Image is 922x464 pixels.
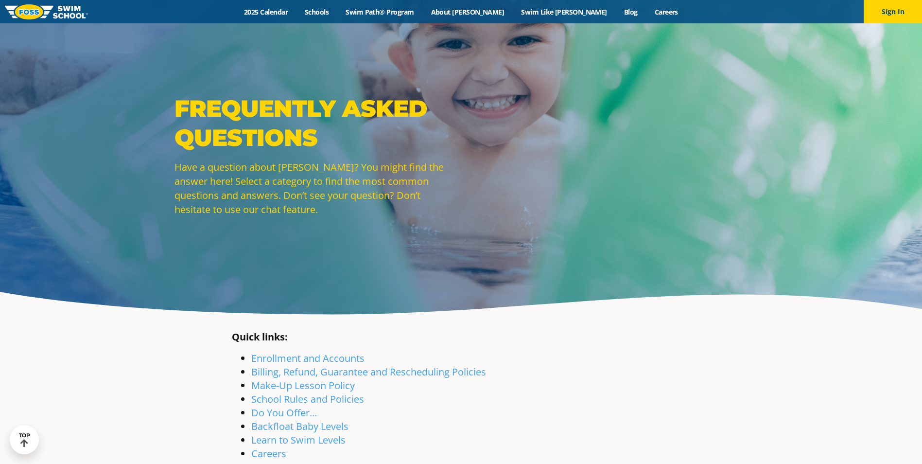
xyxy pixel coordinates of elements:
[251,420,348,433] a: Backfloat Baby Levels
[236,7,296,17] a: 2025 Calendar
[337,7,422,17] a: Swim Path® Program
[251,393,364,406] a: School Rules and Policies
[19,432,30,447] div: TOP
[251,447,286,460] a: Careers
[174,94,456,152] p: Frequently Asked Questions
[251,379,355,392] a: Make-Up Lesson Policy
[251,433,346,446] a: Learn to Swim Levels
[232,330,288,343] strong: Quick links:
[513,7,616,17] a: Swim Like [PERSON_NAME]
[251,406,317,419] a: Do You Offer…
[251,365,486,378] a: Billing, Refund, Guarantee and Rescheduling Policies
[174,160,456,216] p: Have a question about [PERSON_NAME]? You might find the answer here! Select a category to find th...
[422,7,513,17] a: About [PERSON_NAME]
[296,7,337,17] a: Schools
[5,4,88,19] img: FOSS Swim School Logo
[251,352,365,365] a: Enrollment and Accounts
[646,7,686,17] a: Careers
[615,7,646,17] a: Blog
